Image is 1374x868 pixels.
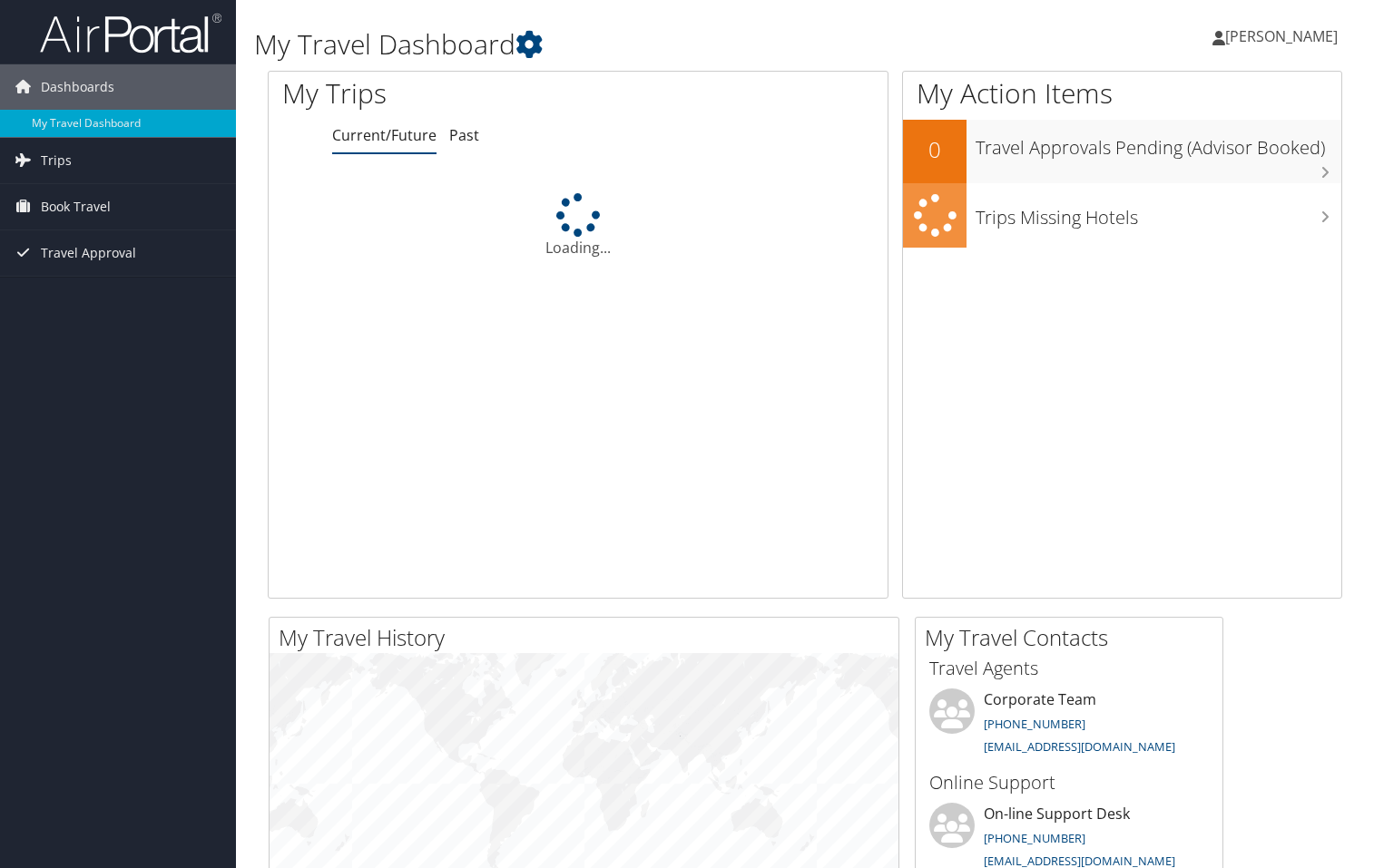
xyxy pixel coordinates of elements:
a: Past [449,125,479,145]
h3: Travel Agents [929,656,1209,681]
h2: My Travel Contacts [925,622,1222,653]
h1: My Action Items [903,74,1341,112]
span: Book Travel [41,184,111,229]
h1: My Trips [282,74,616,112]
a: [PHONE_NUMBER] [984,830,1085,846]
h1: My Travel Dashboard [254,25,988,63]
span: Trips [41,138,72,183]
a: [PHONE_NUMBER] [984,716,1085,732]
a: [EMAIL_ADDRESS][DOMAIN_NAME] [984,738,1175,755]
img: airportal-logo.png [40,12,221,54]
a: Current/Future [332,125,437,145]
a: [PERSON_NAME] [1212,9,1356,63]
span: Dashboards [41,64,114,110]
span: Travel Approval [41,230,136,276]
a: 0Travel Approvals Pending (Advisor Booked) [903,120,1341,183]
h2: My Travel History [279,622,898,653]
h3: Online Support [929,770,1209,795]
li: Corporate Team [920,688,1218,763]
div: Loading... [269,193,888,258]
span: [PERSON_NAME] [1225,26,1338,46]
h3: Travel Approvals Pending (Advisor Booked) [976,126,1341,161]
a: Trips Missing Hotels [903,183,1341,248]
h3: Trips Missing Hotels [976,196,1341,230]
h2: 0 [903,134,967,165]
